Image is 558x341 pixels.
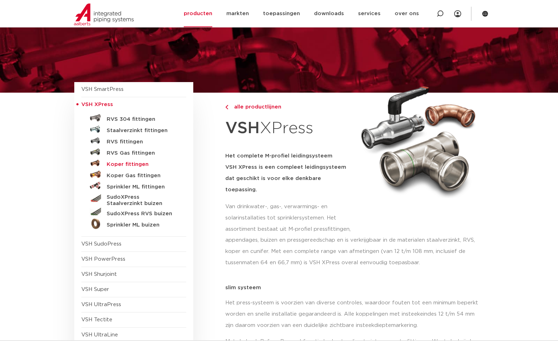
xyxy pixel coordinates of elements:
[81,169,186,180] a: Koper Gas fittingen
[81,218,186,229] a: Sprinkler ML buizen
[225,150,353,196] h5: Het complete M-profiel leidingsysteem VSH XPress is een compleet leidingsysteem dat geschikt is v...
[107,194,176,207] h5: SudoXPress Staalverzinkt buizen
[81,287,109,292] a: VSH Super
[107,173,176,179] h5: Koper Gas fittingen
[230,104,281,110] span: alle productlijnen
[81,317,112,322] a: VSH Tectite
[107,116,176,123] h5: RVS 304 fittingen
[225,297,484,331] p: Het press-systeem is voorzien van diverse controles, waardoor fouten tot een minimum beperkt word...
[225,105,228,110] img: chevron-right.svg
[81,191,186,207] a: SudoXPress Staalverzinkt buizen
[81,180,186,191] a: Sprinkler ML fittingen
[107,139,176,145] h5: RVS fittingen
[81,332,118,337] a: VSH UltraLine
[81,102,113,107] span: VSH XPress
[107,211,176,217] h5: SudoXPress RVS buizen
[81,302,121,307] a: VSH UltraPress
[81,157,186,169] a: Koper fittingen
[225,285,484,290] p: slim systeem
[81,87,124,92] a: VSH SmartPress
[81,241,121,247] a: VSH SudoPress
[81,135,186,146] a: RVS fittingen
[81,207,186,218] a: SudoXPress RVS buizen
[225,120,260,136] strong: VSH
[225,235,484,268] p: appendages, buizen en pressgereedschap en is verkrijgbaar in de materialen staalverzinkt, RVS, ko...
[81,146,186,157] a: RVS Gas fittingen
[225,115,353,142] h1: XPress
[81,112,186,124] a: RVS 304 fittingen
[107,161,176,168] h5: Koper fittingen
[225,201,353,235] p: Van drinkwater-, gas-, verwarmings- en solarinstallaties tot sprinklersystemen. Het assortiment b...
[107,150,176,156] h5: RVS Gas fittingen
[81,256,125,262] a: VSH PowerPress
[81,272,117,277] a: VSH Shurjoint
[107,184,176,190] h5: Sprinkler ML fittingen
[107,222,176,228] h5: Sprinkler ML buizen
[225,103,353,111] a: alle productlijnen
[107,128,176,134] h5: Staalverzinkt fittingen
[81,124,186,135] a: Staalverzinkt fittingen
